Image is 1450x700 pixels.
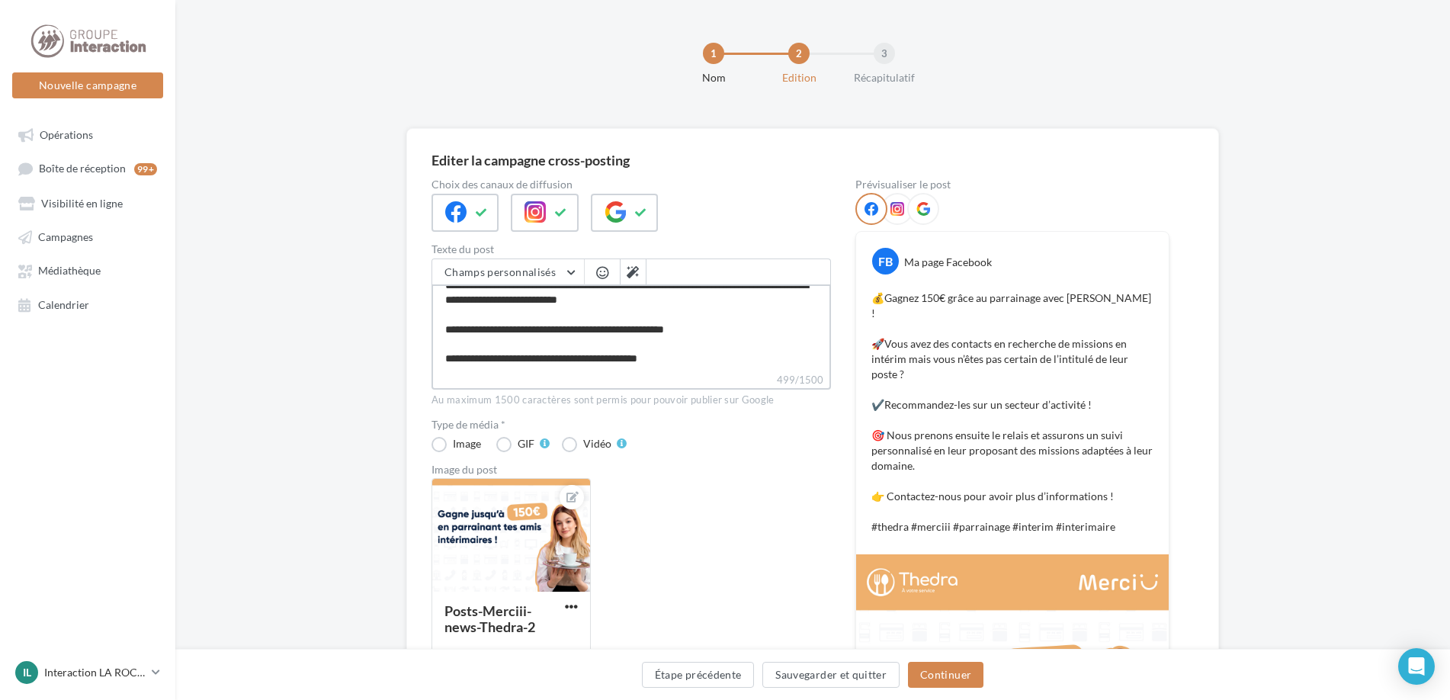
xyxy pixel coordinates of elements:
[38,265,101,278] span: Médiathèque
[431,244,831,255] label: Texte du post
[904,255,992,270] div: Ma page Facebook
[134,163,157,175] div: 99+
[12,72,163,98] button: Nouvelle campagne
[38,230,93,243] span: Campagnes
[836,70,933,85] div: Récapitulatif
[518,438,534,449] div: GIF
[874,43,895,64] div: 3
[583,438,611,449] div: Vidéo
[9,154,166,182] a: Boîte de réception99+
[9,256,166,284] a: Médiathèque
[444,265,556,278] span: Champs personnalisés
[762,662,900,688] button: Sauvegarder et quitter
[39,162,126,175] span: Boîte de réception
[665,70,762,85] div: Nom
[871,291,1153,535] p: 💰Gagnez 150€ grâce au parrainage avec [PERSON_NAME] ! 🚀Vous avez des contacts en recherche de mis...
[41,197,123,210] span: Visibilité en ligne
[9,120,166,148] a: Opérations
[9,291,166,318] a: Calendrier
[431,419,831,430] label: Type de média *
[431,179,831,190] label: Choix des canaux de diffusion
[908,662,983,688] button: Continuer
[9,223,166,250] a: Campagnes
[703,43,724,64] div: 1
[40,128,93,141] span: Opérations
[642,662,755,688] button: Étape précédente
[855,179,1169,190] div: Prévisualiser le post
[44,665,146,680] p: Interaction LA ROCHE SUR YON
[9,189,166,217] a: Visibilité en ligne
[453,438,481,449] div: Image
[444,602,535,635] div: Posts-Merciii-news-Thedra-2
[431,153,630,167] div: Editer la campagne cross-posting
[12,658,163,687] a: IL Interaction LA ROCHE SUR YON
[431,393,831,407] div: Au maximum 1500 caractères sont permis pour pouvoir publier sur Google
[23,665,31,680] span: IL
[788,43,810,64] div: 2
[432,259,584,285] button: Champs personnalisés
[750,70,848,85] div: Edition
[431,464,831,475] div: Image du post
[1398,648,1435,685] div: Open Intercom Messenger
[872,248,899,275] div: FB
[38,298,89,311] span: Calendrier
[431,372,831,390] label: 499/1500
